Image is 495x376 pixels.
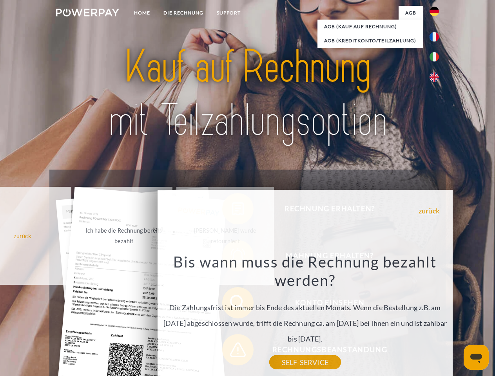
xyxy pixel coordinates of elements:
a: AGB (Kauf auf Rechnung) [317,20,423,34]
a: Home [127,6,157,20]
a: DIE RECHNUNG [157,6,210,20]
img: de [430,7,439,16]
div: Ich habe die Rechnung bereits bezahlt [80,225,168,246]
img: it [430,52,439,61]
a: AGB (Kreditkonto/Teilzahlung) [317,34,423,48]
img: en [430,72,439,82]
a: agb [399,6,423,20]
h3: Bis wann muss die Rechnung bezahlt werden? [162,252,448,290]
iframe: Schaltfläche zum Öffnen des Messaging-Fensters [464,345,489,370]
div: Die Zahlungsfrist ist immer bis Ende des aktuellen Monats. Wenn die Bestellung z.B. am [DATE] abg... [162,252,448,362]
a: zurück [419,207,439,214]
a: SELF-SERVICE [269,355,341,369]
img: fr [430,32,439,42]
a: SUPPORT [210,6,247,20]
img: logo-powerpay-white.svg [56,9,119,16]
img: title-powerpay_de.svg [75,38,420,150]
